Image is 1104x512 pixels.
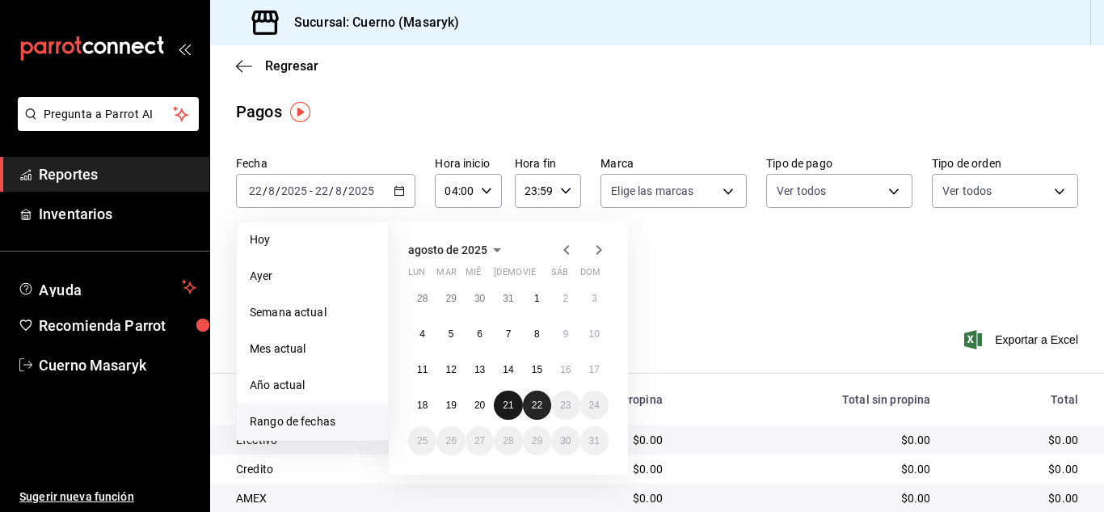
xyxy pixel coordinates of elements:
button: Exportar a Excel [967,330,1078,349]
label: Hora fin [515,158,581,169]
button: 29 de agosto de 2025 [523,426,551,455]
button: 10 de agosto de 2025 [580,319,609,349]
button: 24 de agosto de 2025 [580,391,609,420]
abbr: 5 de agosto de 2025 [449,328,454,340]
abbr: 2 de agosto de 2025 [563,293,568,304]
abbr: 25 de agosto de 2025 [417,435,428,446]
abbr: 12 de agosto de 2025 [445,364,456,375]
label: Hora inicio [435,158,501,169]
button: 17 de agosto de 2025 [580,355,609,384]
abbr: 29 de julio de 2025 [445,293,456,304]
label: Tipo de orden [932,158,1078,169]
div: $0.00 [531,490,663,506]
abbr: 31 de julio de 2025 [503,293,513,304]
button: 22 de agosto de 2025 [523,391,551,420]
button: 12 de agosto de 2025 [436,355,465,384]
button: 31 de julio de 2025 [494,284,522,313]
button: 7 de agosto de 2025 [494,319,522,349]
div: $0.00 [956,461,1078,477]
button: Regresar [236,58,318,74]
abbr: 15 de agosto de 2025 [532,364,542,375]
abbr: 31 de agosto de 2025 [589,435,600,446]
span: / [343,184,348,197]
span: Inventarios [39,203,196,225]
div: $0.00 [689,432,931,448]
abbr: 18 de agosto de 2025 [417,400,428,411]
div: $0.00 [689,461,931,477]
abbr: domingo [580,267,600,284]
label: Tipo de pago [766,158,912,169]
span: Recomienda Parrot [39,315,196,336]
span: Reportes [39,163,196,185]
button: 2 de agosto de 2025 [551,284,579,313]
abbr: 30 de julio de 2025 [474,293,485,304]
div: $0.00 [956,432,1078,448]
button: 31 de agosto de 2025 [580,426,609,455]
input: -- [314,184,329,197]
button: 4 de agosto de 2025 [408,319,436,349]
span: - [310,184,313,197]
abbr: 6 de agosto de 2025 [477,328,482,340]
abbr: 14 de agosto de 2025 [503,364,513,375]
abbr: martes [436,267,456,284]
button: 28 de agosto de 2025 [494,426,522,455]
span: / [329,184,334,197]
button: Pregunta a Parrot AI [18,97,199,131]
button: 15 de agosto de 2025 [523,355,551,384]
button: 9 de agosto de 2025 [551,319,579,349]
span: agosto de 2025 [408,243,487,256]
span: Rango de fechas [250,413,375,430]
span: Ver todos [777,183,826,199]
div: $0.00 [956,490,1078,506]
span: Semana actual [250,304,375,321]
abbr: 7 de agosto de 2025 [506,328,512,340]
button: 3 de agosto de 2025 [580,284,609,313]
button: 8 de agosto de 2025 [523,319,551,349]
button: 28 de julio de 2025 [408,284,436,313]
span: Regresar [265,58,318,74]
input: -- [268,184,276,197]
abbr: 28 de agosto de 2025 [503,435,513,446]
span: Ayuda [39,277,175,297]
span: Pregunta a Parrot AI [44,106,174,123]
button: 30 de julio de 2025 [466,284,494,313]
abbr: 29 de agosto de 2025 [532,435,542,446]
button: open_drawer_menu [178,42,191,55]
abbr: 17 de agosto de 2025 [589,364,600,375]
div: $0.00 [689,490,931,506]
div: Credito [236,461,505,477]
button: 23 de agosto de 2025 [551,391,579,420]
abbr: miércoles [466,267,481,284]
button: 30 de agosto de 2025 [551,426,579,455]
span: / [276,184,280,197]
abbr: sábado [551,267,568,284]
abbr: 23 de agosto de 2025 [560,400,571,411]
input: ---- [348,184,375,197]
button: 16 de agosto de 2025 [551,355,579,384]
abbr: 24 de agosto de 2025 [589,400,600,411]
abbr: lunes [408,267,425,284]
button: 27 de agosto de 2025 [466,426,494,455]
span: Ayer [250,268,375,285]
abbr: viernes [523,267,536,284]
span: Hoy [250,231,375,248]
abbr: 3 de agosto de 2025 [592,293,597,304]
span: / [263,184,268,197]
abbr: 1 de agosto de 2025 [534,293,540,304]
span: Sugerir nueva función [19,489,196,506]
abbr: 26 de agosto de 2025 [445,435,456,446]
abbr: 8 de agosto de 2025 [534,328,540,340]
abbr: 27 de agosto de 2025 [474,435,485,446]
input: ---- [280,184,308,197]
div: AMEX [236,490,505,506]
button: 18 de agosto de 2025 [408,391,436,420]
abbr: 11 de agosto de 2025 [417,364,428,375]
img: Tooltip marker [290,102,310,122]
abbr: 21 de agosto de 2025 [503,400,513,411]
button: 21 de agosto de 2025 [494,391,522,420]
span: Ver todos [942,183,992,199]
abbr: 19 de agosto de 2025 [445,400,456,411]
h3: Sucursal: Cuerno (Masaryk) [281,13,459,32]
